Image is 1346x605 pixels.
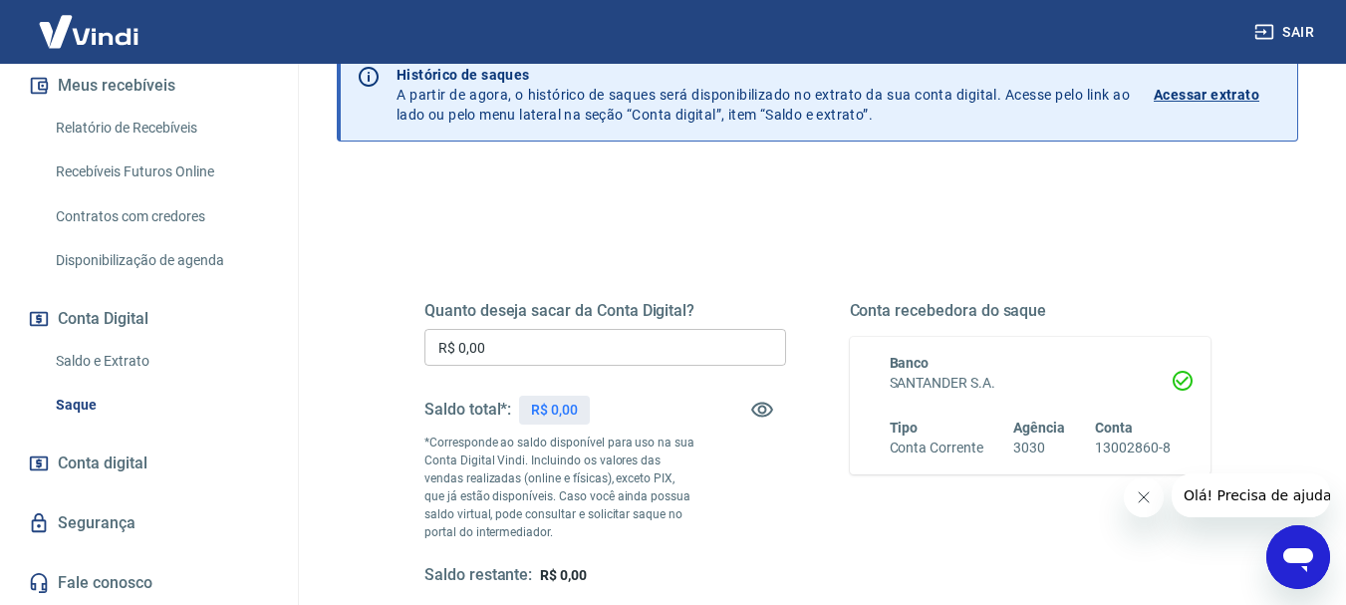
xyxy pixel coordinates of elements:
[48,196,274,237] a: Contratos com credores
[1172,473,1330,517] iframe: Mensagem da empresa
[890,420,919,436] span: Tipo
[1154,65,1281,125] a: Acessar extrato
[24,297,274,341] button: Conta Digital
[58,450,147,477] span: Conta digital
[24,64,274,108] button: Meus recebíveis
[397,65,1130,125] p: A partir de agora, o histórico de saques será disponibilizado no extrato da sua conta digital. Ac...
[48,341,274,382] a: Saldo e Extrato
[890,355,930,371] span: Banco
[1124,477,1164,517] iframe: Fechar mensagem
[1013,420,1065,436] span: Agência
[424,400,511,420] h5: Saldo total*:
[890,438,983,458] h6: Conta Corrente
[1250,14,1322,51] button: Sair
[1266,525,1330,589] iframe: Botão para abrir a janela de mensagens
[24,1,153,62] img: Vindi
[397,65,1130,85] p: Histórico de saques
[890,373,1172,394] h6: SANTANDER S.A.
[24,561,274,605] a: Fale conosco
[531,400,578,421] p: R$ 0,00
[48,151,274,192] a: Recebíveis Futuros Online
[1154,85,1259,105] p: Acessar extrato
[1013,438,1065,458] h6: 3030
[24,442,274,485] a: Conta digital
[424,301,786,321] h5: Quanto deseja sacar da Conta Digital?
[48,108,274,149] a: Relatório de Recebíveis
[1095,438,1171,458] h6: 13002860-8
[48,385,274,426] a: Saque
[1095,420,1133,436] span: Conta
[48,240,274,281] a: Disponibilização de agenda
[24,501,274,545] a: Segurança
[12,14,167,30] span: Olá! Precisa de ajuda?
[424,434,695,541] p: *Corresponde ao saldo disponível para uso na sua Conta Digital Vindi. Incluindo os valores das ve...
[424,565,532,586] h5: Saldo restante:
[850,301,1211,321] h5: Conta recebedora do saque
[540,567,587,583] span: R$ 0,00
